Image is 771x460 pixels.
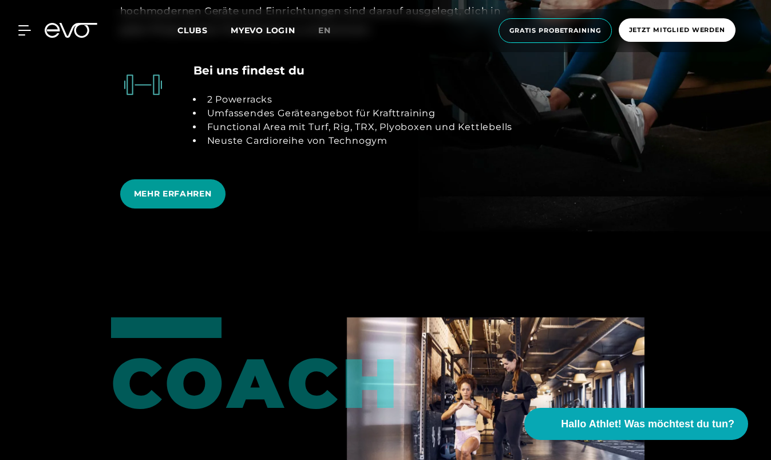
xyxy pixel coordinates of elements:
a: Clubs [177,25,231,36]
a: MYEVO LOGIN [231,25,295,36]
a: Jetzt Mitglied werden [615,18,739,43]
li: Neuste Cardioreihe von Technogym [203,134,513,148]
button: Hallo Athlet! Was möchtest du tun? [524,408,748,440]
span: Gratis Probetraining [509,26,601,36]
h4: Bei uns findest du [193,62,305,79]
span: Jetzt Mitglied werden [629,25,725,35]
a: MEHR ERFAHREN [120,171,230,217]
span: Clubs [177,25,208,36]
span: MEHR ERFAHREN [134,188,212,200]
span: en [318,25,331,36]
li: 2 Powerracks [203,93,513,107]
span: Hallo Athlet! Was möchtest du tun? [561,416,734,432]
li: Umfassendes Geräteangebot für Krafttraining [203,107,513,120]
a: Gratis Probetraining [495,18,615,43]
div: COACH [111,317,194,418]
li: Functional Area mit Turf, Rig, TRX, Plyoboxen und Kettlebells [203,120,513,134]
a: en [318,24,345,37]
